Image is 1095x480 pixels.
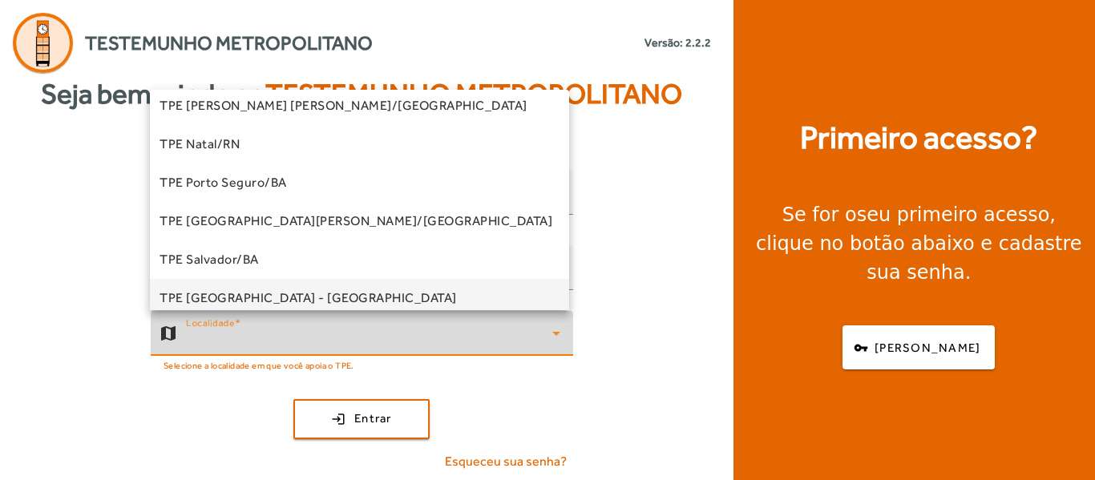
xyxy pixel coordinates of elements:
[160,173,287,192] span: TPE Porto Seguro/BA
[160,288,457,308] span: TPE [GEOGRAPHIC_DATA] - [GEOGRAPHIC_DATA]
[160,250,259,269] span: TPE Salvador/BA
[160,212,552,231] span: TPE [GEOGRAPHIC_DATA][PERSON_NAME]/[GEOGRAPHIC_DATA]
[160,96,527,115] span: TPE [PERSON_NAME] [PERSON_NAME]/[GEOGRAPHIC_DATA]
[160,135,240,154] span: TPE Natal/RN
